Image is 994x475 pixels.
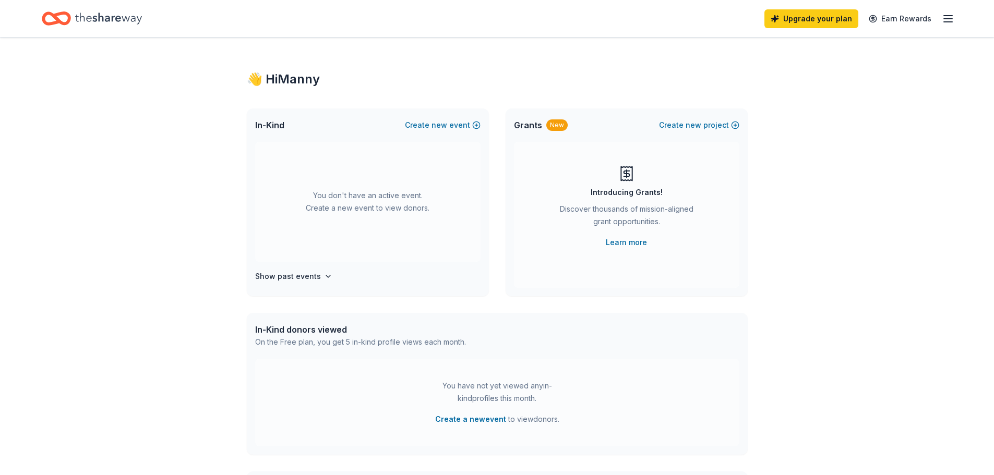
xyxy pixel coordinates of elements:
[591,186,663,199] div: Introducing Grants!
[255,323,466,336] div: In-Kind donors viewed
[606,236,647,249] a: Learn more
[556,203,698,232] div: Discover thousands of mission-aligned grant opportunities.
[255,142,481,262] div: You don't have an active event. Create a new event to view donors.
[764,9,858,28] a: Upgrade your plan
[255,270,332,283] button: Show past events
[255,119,284,131] span: In-Kind
[514,119,542,131] span: Grants
[435,413,506,425] button: Create a newevent
[659,119,739,131] button: Createnewproject
[863,9,938,28] a: Earn Rewards
[405,119,481,131] button: Createnewevent
[255,336,466,348] div: On the Free plan, you get 5 in-kind profile views each month.
[42,6,142,31] a: Home
[435,413,559,425] span: to view donors .
[686,119,701,131] span: new
[247,71,748,88] div: 👋 Hi Manny
[432,380,562,405] div: You have not yet viewed any in-kind profiles this month.
[546,119,568,131] div: New
[255,270,321,283] h4: Show past events
[432,119,447,131] span: new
